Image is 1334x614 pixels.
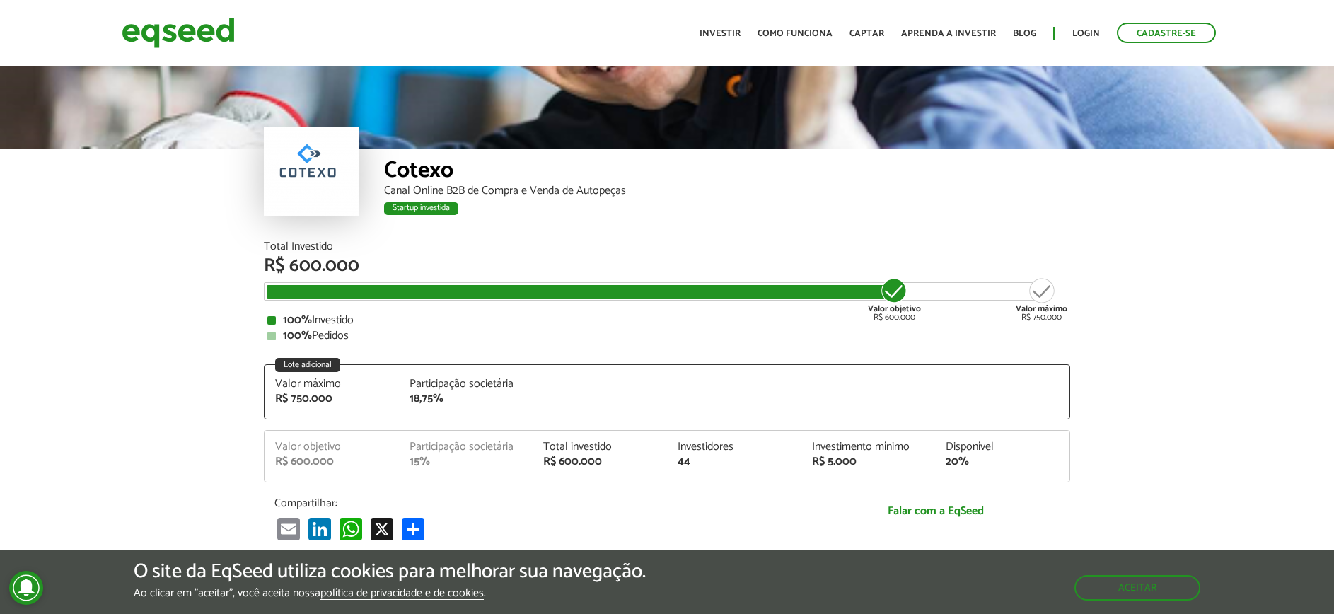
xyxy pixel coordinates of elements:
[274,497,791,510] p: Compartilhar:
[812,441,925,453] div: Investimento mínimo
[868,277,921,322] div: R$ 600.000
[946,456,1059,468] div: 20%
[320,588,484,600] a: política de privacidade e de cookies
[868,302,921,315] strong: Valor objetivo
[134,561,646,583] h5: O site da EqSeed utiliza cookies para melhorar sua navegação.
[946,441,1059,453] div: Disponível
[275,358,340,372] div: Lote adicional
[1013,29,1036,38] a: Blog
[758,29,833,38] a: Como funciona
[368,517,396,540] a: X
[384,202,458,215] div: Startup investida
[267,315,1067,326] div: Investido
[134,586,646,600] p: Ao clicar em "aceitar", você aceita nossa .
[283,326,312,345] strong: 100%
[1016,277,1067,322] div: R$ 750.000
[410,441,523,453] div: Participação societária
[399,517,427,540] a: Compartilhar
[812,456,925,468] div: R$ 5.000
[264,257,1070,275] div: R$ 600.000
[410,393,523,405] div: 18,75%
[1016,302,1067,315] strong: Valor máximo
[1074,575,1200,601] button: Aceitar
[1072,29,1100,38] a: Login
[384,159,1070,185] div: Cotexo
[543,441,656,453] div: Total investido
[274,517,303,540] a: Email
[1117,23,1216,43] a: Cadastre-se
[901,29,996,38] a: Aprenda a investir
[410,378,523,390] div: Participação societária
[275,378,388,390] div: Valor máximo
[410,456,523,468] div: 15%
[306,517,334,540] a: LinkedIn
[264,241,1070,253] div: Total Investido
[543,456,656,468] div: R$ 600.000
[283,311,312,330] strong: 100%
[678,441,791,453] div: Investidores
[812,497,1060,526] a: Falar com a EqSeed
[275,441,388,453] div: Valor objetivo
[122,14,235,52] img: EqSeed
[849,29,884,38] a: Captar
[678,456,791,468] div: 44
[337,517,365,540] a: WhatsApp
[275,393,388,405] div: R$ 750.000
[384,185,1070,197] div: Canal Online B2B de Compra e Venda de Autopeças
[275,456,388,468] div: R$ 600.000
[267,330,1067,342] div: Pedidos
[700,29,741,38] a: Investir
